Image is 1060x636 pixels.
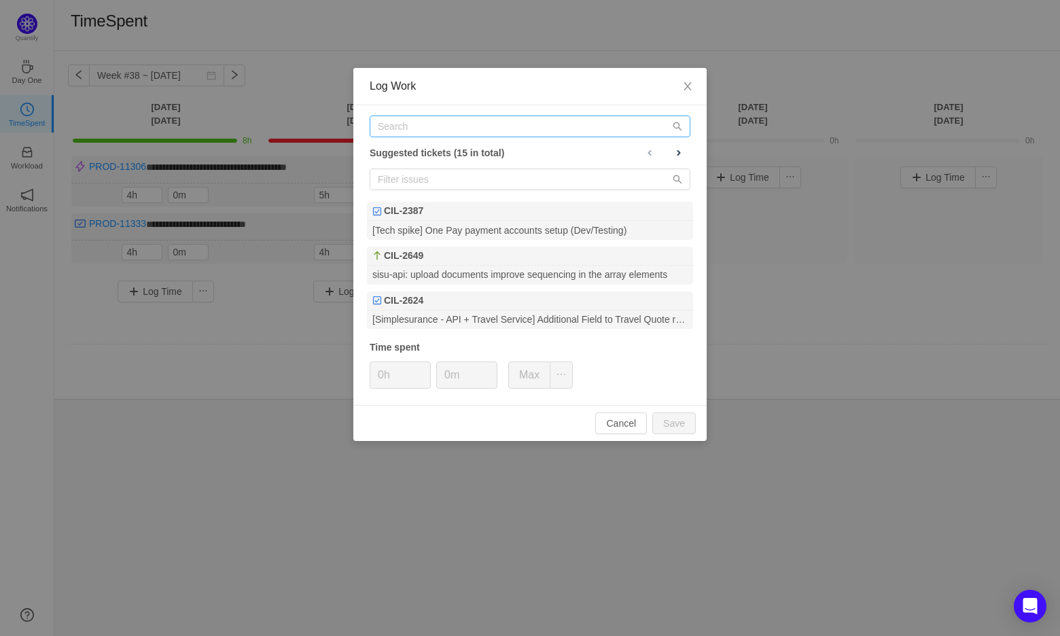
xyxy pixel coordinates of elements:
b: CIL-2624 [384,294,423,308]
img: Task [372,207,382,216]
div: Open Intercom Messenger [1014,590,1046,622]
button: Cancel [595,412,647,434]
button: Save [652,412,696,434]
input: Filter issues [370,169,690,190]
img: Task [372,296,382,305]
img: Improvement [372,251,382,260]
div: Time spent [370,340,690,355]
b: CIL-2649 [384,249,423,263]
div: [Tech spike] One Pay payment accounts setup (Dev/Testing) [367,221,693,239]
input: Search [370,116,690,137]
i: icon: search [673,122,682,131]
i: icon: search [673,175,682,184]
div: Log Work [370,79,690,94]
button: Close [669,68,707,106]
b: CIL-2387 [384,204,423,218]
div: Suggested tickets (15 in total) [370,144,690,162]
button: icon: ellipsis [550,361,573,389]
div: sisu-api: upload documents improve sequencing in the array elements [367,266,693,284]
i: icon: close [682,81,693,92]
div: [Simplesurance - API + Travel Service] Additional Field to Travel Quote request API endpoint (Can... [367,311,693,329]
button: Max [508,361,550,389]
